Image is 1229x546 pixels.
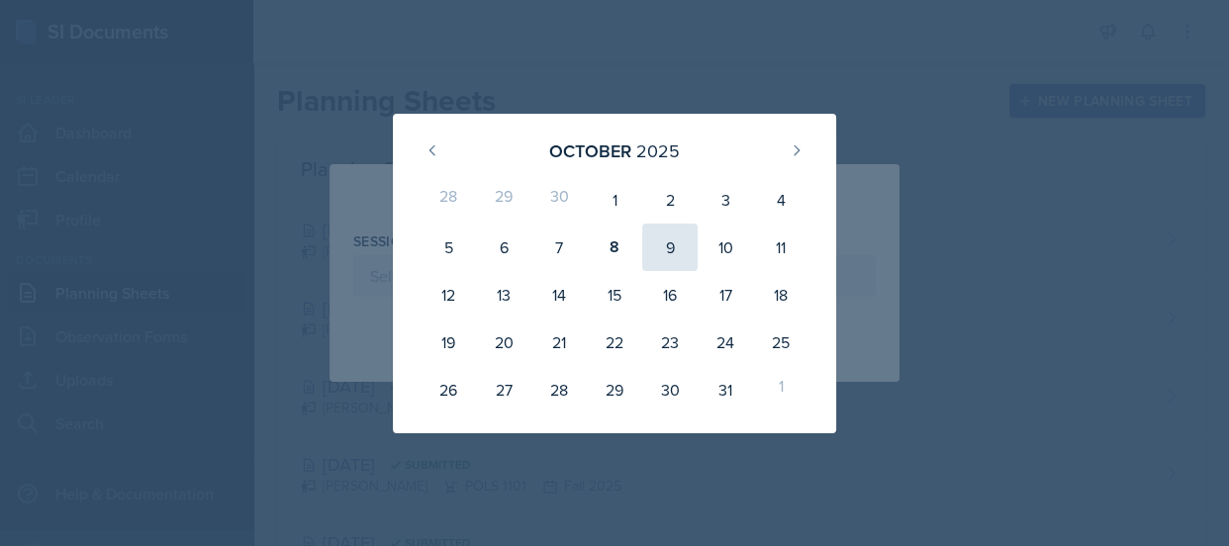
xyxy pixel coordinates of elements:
div: 29 [587,366,642,413]
div: 17 [698,271,753,318]
div: 16 [642,271,698,318]
div: 20 [476,318,531,366]
div: 26 [421,366,476,413]
div: 15 [587,271,642,318]
div: 1 [587,176,642,224]
div: 10 [698,224,753,271]
div: 1 [753,366,808,413]
div: 24 [698,318,753,366]
div: 4 [753,176,808,224]
div: 27 [476,366,531,413]
div: 31 [698,366,753,413]
div: 14 [531,271,587,318]
div: 2 [642,176,698,224]
div: 30 [642,366,698,413]
div: 6 [476,224,531,271]
div: 30 [531,176,587,224]
div: 13 [476,271,531,318]
div: 5 [421,224,476,271]
div: 18 [753,271,808,318]
div: 22 [587,318,642,366]
div: 25 [753,318,808,366]
div: 8 [587,224,642,271]
div: 21 [531,318,587,366]
div: 9 [642,224,698,271]
div: 29 [476,176,531,224]
div: 11 [753,224,808,271]
div: 2025 [636,137,680,164]
div: 7 [531,224,587,271]
div: 28 [421,176,476,224]
div: 28 [531,366,587,413]
div: October [549,137,631,164]
div: 19 [421,318,476,366]
div: 23 [642,318,698,366]
div: 12 [421,271,476,318]
div: 3 [698,176,753,224]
